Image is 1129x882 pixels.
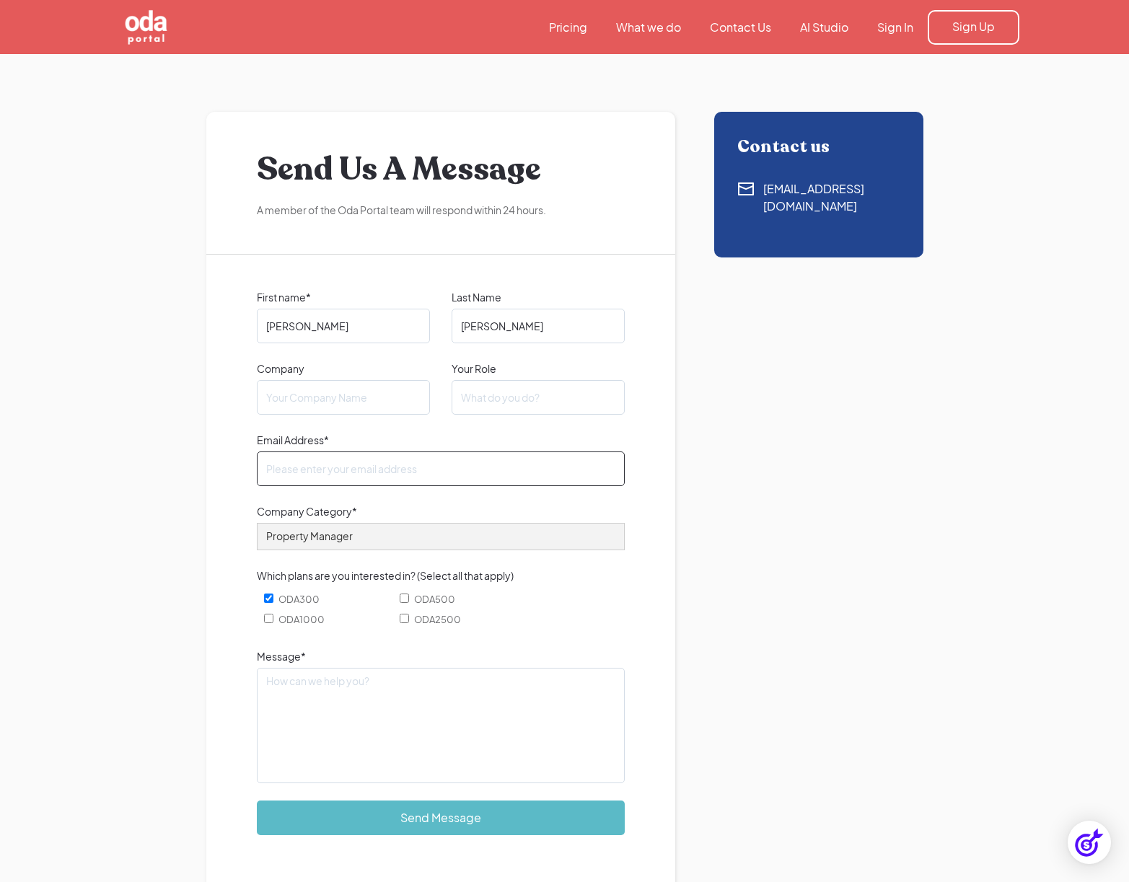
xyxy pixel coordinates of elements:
label: Message* [257,648,625,664]
input: What do you do? [452,380,625,415]
input: ODA300 [264,594,273,603]
input: Your Company Name [257,380,430,415]
label: Last Name [452,289,625,305]
label: First name* [257,289,430,305]
label: Email Address* [257,432,625,448]
input: What's your first name? [257,309,430,343]
a: Contact Us [695,19,786,35]
a: AI Studio [786,19,863,35]
input: ODA500 [400,594,409,603]
span: ODA2500 [414,612,461,627]
label: Company [257,361,430,376]
a: Sign In [863,19,928,35]
label: Your Role [452,361,625,376]
div: [EMAIL_ADDRESS][DOMAIN_NAME] [763,180,900,215]
div: Sign Up [952,19,995,35]
label: Which plans are you interested in? (Select all that apply) [257,568,625,583]
label: Company Category* [257,503,625,519]
input: Please enter your email address [257,451,625,486]
input: ODA2500 [400,614,409,623]
div: A member of the Oda Portal team will respond within 24 hours. [257,203,625,218]
a: What we do [602,19,695,35]
input: ODA1000 [264,614,273,623]
div: Contact us [737,137,900,157]
img: Contact using email [737,180,755,198]
a: home [110,9,247,46]
input: What's your last name? [452,309,625,343]
span: ODA500 [414,591,455,607]
span: ODA300 [278,591,320,607]
h1: Send Us A Message [257,148,625,191]
a: Contact using email[EMAIL_ADDRESS][DOMAIN_NAME] [737,180,900,215]
span: ODA1000 [278,612,325,627]
input: Send Message [257,801,625,835]
a: Sign Up [928,10,1019,45]
a: Pricing [535,19,602,35]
